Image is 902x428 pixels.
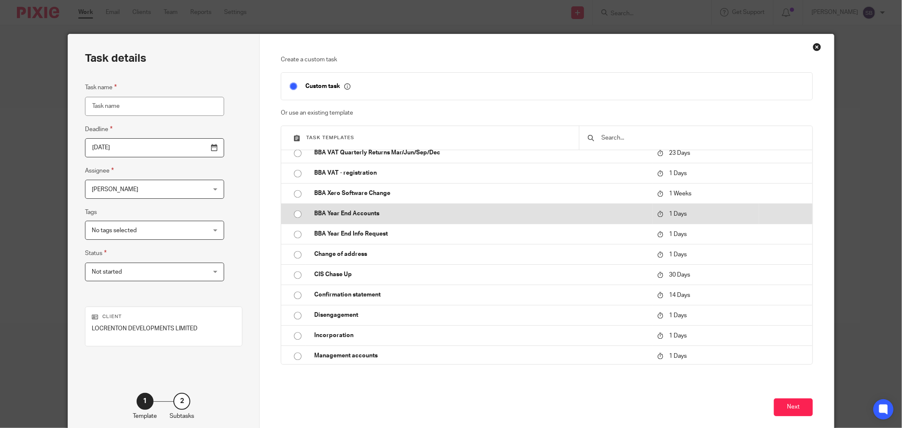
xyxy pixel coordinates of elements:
input: Pick a date [85,138,224,157]
p: LOCRENTON DEVELOPMENTS LIMITED [92,324,236,333]
span: 1 Days [669,211,687,217]
h2: Task details [85,51,146,66]
p: Create a custom task [281,55,813,64]
p: Or use an existing template [281,109,813,117]
span: 1 Days [669,312,687,318]
p: Custom task [305,82,351,90]
span: 23 Days [669,150,690,156]
label: Deadline [85,124,112,134]
p: BBA Year End Info Request [314,230,649,238]
span: 14 Days [669,292,690,298]
span: 1 Days [669,332,687,338]
label: Assignee [85,166,114,176]
span: 1 Days [669,353,687,359]
p: CIS Chase Up [314,270,649,279]
input: Search... [600,133,804,143]
p: Incorporation [314,331,649,340]
label: Tags [85,208,97,217]
span: Not started [92,269,122,275]
span: 30 Days [669,272,690,277]
div: 1 [137,393,154,410]
label: Status [85,248,107,258]
label: Task name [85,82,117,92]
div: Close this dialog window [813,43,821,51]
p: BBA VAT - registration [314,169,649,177]
p: Subtasks [170,412,194,420]
p: Disengagement [314,311,649,319]
span: 1 Days [669,170,687,176]
p: Client [92,313,236,320]
span: 1 Weeks [669,190,691,196]
span: No tags selected [92,228,137,233]
p: BBA VAT Quarterly Returns Mar/Jun/Sep/Dec [314,148,649,157]
p: BBA Year End Accounts [314,209,649,218]
p: Template [133,412,157,420]
span: Task templates [306,135,354,140]
input: Task name [85,97,224,116]
p: BBA Xero Software Change [314,189,649,198]
span: 1 Days [669,251,687,257]
button: Next [774,398,813,417]
p: Confirmation statement [314,291,649,299]
span: [PERSON_NAME] [92,187,138,192]
p: Management accounts [314,351,649,360]
p: Change of address [314,250,649,258]
div: 2 [173,393,190,410]
span: 1 Days [669,231,687,237]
